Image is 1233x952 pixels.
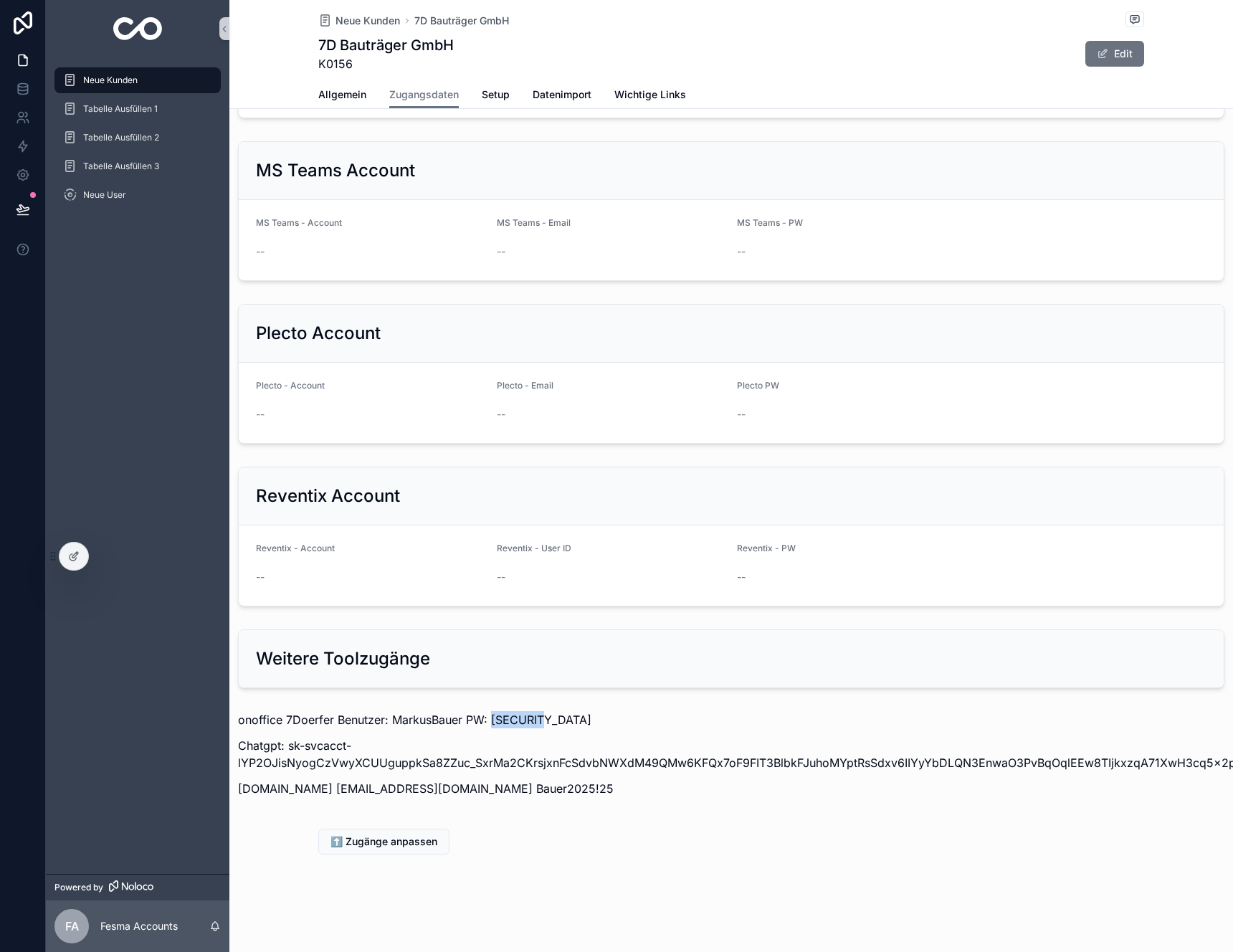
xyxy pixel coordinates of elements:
span: -- [497,407,505,422]
h2: MS Teams Account [256,159,415,182]
span: Allgemein [318,87,366,102]
span: Setup [482,87,510,102]
span: Plecto - Email [497,380,553,391]
span: -- [737,570,746,584]
p: onoffice 7Doerfer Benutzer: MarkusBauer PW: [SECURITY_DATA] [238,711,1224,728]
a: Tabelle Ausfüllen 2 [54,125,221,151]
a: Wichtige Links [614,82,686,110]
a: Neue Kunden [54,67,221,93]
span: Neue Kunden [335,14,400,28]
span: MS Teams - Account [256,217,342,228]
span: Reventix - PW [737,543,796,553]
span: Reventix - Account [256,543,335,553]
div: scrollable content [46,57,229,227]
span: Wichtige Links [614,87,686,102]
p: Chatgpt: sk-svcacct-lYP2OJisNyogCzVwyXCUUguppkSa8ZZuc_SxrMa2CKrsjxnFcSdvbNWXdM49QMw6KFQx7oF9FIT3B... [238,737,1224,771]
span: MS Teams - Email [497,217,571,228]
span: -- [497,570,505,584]
button: ⬆️ Zugänge anpassen [318,829,449,855]
h2: Weitere Toolzugänge [256,647,430,670]
a: Allgemein [318,82,366,110]
a: Tabelle Ausfüllen 1 [54,96,221,122]
span: -- [256,244,265,259]
button: Edit [1085,41,1144,67]
span: -- [737,407,746,422]
span: Powered by [54,882,103,893]
span: Datenimport [533,87,591,102]
span: -- [737,244,746,259]
span: Plecto PW [737,380,779,391]
a: Datenimport [533,82,591,110]
a: Tabelle Ausfüllen 3 [54,153,221,179]
span: -- [256,407,265,422]
p: Fesma Accounts [100,919,178,933]
a: Powered by [46,874,229,900]
h2: Plecto Account [256,322,381,345]
span: Tabelle Ausfüllen 2 [83,132,159,143]
span: Plecto - Account [256,380,325,391]
a: 7D Bauträger GmbH [414,14,509,28]
a: Setup [482,82,510,110]
h1: 7D Bauträger GmbH [318,35,454,55]
span: MS Teams - PW [737,217,803,228]
span: Zugangsdaten [389,87,459,102]
a: Zugangsdaten [389,82,459,109]
span: Neue Kunden [83,75,138,86]
span: ⬆️ Zugänge anpassen [330,834,437,849]
span: K0156 [318,55,454,72]
h2: Reventix Account [256,485,400,508]
span: FA [65,918,79,935]
span: -- [256,570,265,584]
a: Neue User [54,182,221,208]
span: Reventix - User ID [497,543,571,553]
span: Neue User [83,189,126,201]
p: [DOMAIN_NAME] [EMAIL_ADDRESS][DOMAIN_NAME] Bauer2025!25 [238,780,1224,797]
span: -- [497,244,505,259]
img: App logo [113,17,163,40]
a: Neue Kunden [318,14,400,28]
span: Tabelle Ausfüllen 3 [83,161,159,172]
span: Tabelle Ausfüllen 1 [83,103,158,115]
